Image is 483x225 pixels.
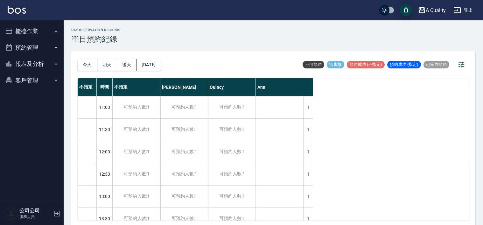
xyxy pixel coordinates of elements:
h5: 公司公司 [19,207,52,214]
p: 服務人員 [19,214,52,220]
div: 可預約人數:1 [160,119,208,141]
div: A Quality [426,6,446,14]
div: 可預約人數:1 [160,96,208,118]
div: 可預約人數:1 [208,96,255,118]
span: 已完成預約 [423,62,449,67]
h2: day Reservation records [71,28,121,32]
div: 可預約人數:1 [208,141,255,163]
button: 後天 [117,59,137,71]
div: 可預約人數:1 [208,119,255,141]
button: 登出 [451,4,475,16]
div: 可預約人數:1 [113,186,160,207]
button: [DATE] [136,59,161,71]
div: 可預約人數:1 [160,163,208,185]
div: 不指定 [113,78,160,96]
div: 可預約人數:1 [160,141,208,163]
button: 預約管理 [3,39,61,56]
div: 時間 [97,78,113,96]
button: A Quality [416,4,449,17]
button: 客戶管理 [3,72,61,89]
span: 不可預約 [303,62,324,67]
div: 13:00 [97,185,113,207]
div: 1 [303,141,313,163]
img: Person [5,207,18,220]
button: 明天 [97,59,117,71]
div: 可預約人數:1 [113,119,160,141]
button: 櫃檯作業 [3,23,61,39]
div: 1 [303,186,313,207]
button: 報表及分析 [3,56,61,72]
div: 1 [303,163,313,185]
div: 11:00 [97,96,113,118]
div: 11:30 [97,118,113,141]
div: 可預約人數:1 [113,141,160,163]
div: 不指定 [78,78,97,96]
span: 預約成功 (指定) [387,62,421,67]
span: 待審核 [327,62,344,67]
div: 12:30 [97,163,113,185]
div: Ann [256,78,313,96]
div: 可預約人數:1 [208,163,255,185]
span: 預約成功 (不指定) [347,62,385,67]
button: save [400,4,412,17]
div: [PERSON_NAME] [160,78,208,96]
div: 可預約人數:1 [160,186,208,207]
div: 可預約人數:1 [208,186,255,207]
button: 今天 [78,59,97,71]
div: 12:00 [97,141,113,163]
img: Logo [8,6,26,14]
div: 可預約人數:1 [113,96,160,118]
div: 可預約人數:1 [113,163,160,185]
h3: 單日預約紀錄 [71,35,121,44]
div: 1 [303,119,313,141]
div: Quincy [208,78,256,96]
div: 1 [303,96,313,118]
